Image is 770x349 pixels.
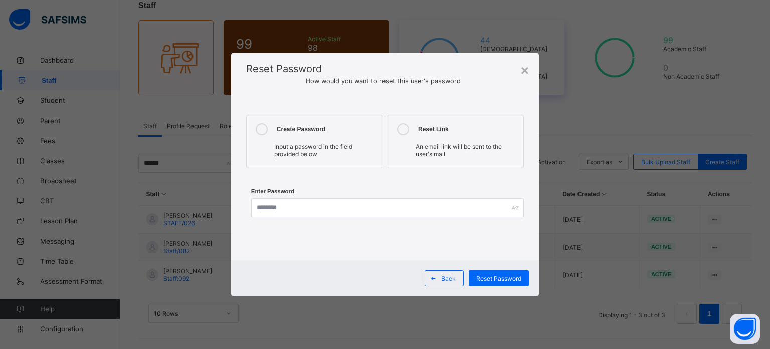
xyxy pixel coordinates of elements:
[441,275,456,282] span: Back
[416,143,502,158] span: An email link will be sent to the user's mail
[274,143,352,158] span: Input a password in the field provided below
[251,188,294,194] label: Enter Password
[418,123,518,135] div: Reset Link
[246,77,524,85] span: How would you want to reset this user's password
[277,123,377,135] div: Create Password
[246,63,322,75] span: Reset Password
[730,314,760,344] button: Open asap
[521,63,529,79] div: ×
[476,275,521,282] span: Reset Password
